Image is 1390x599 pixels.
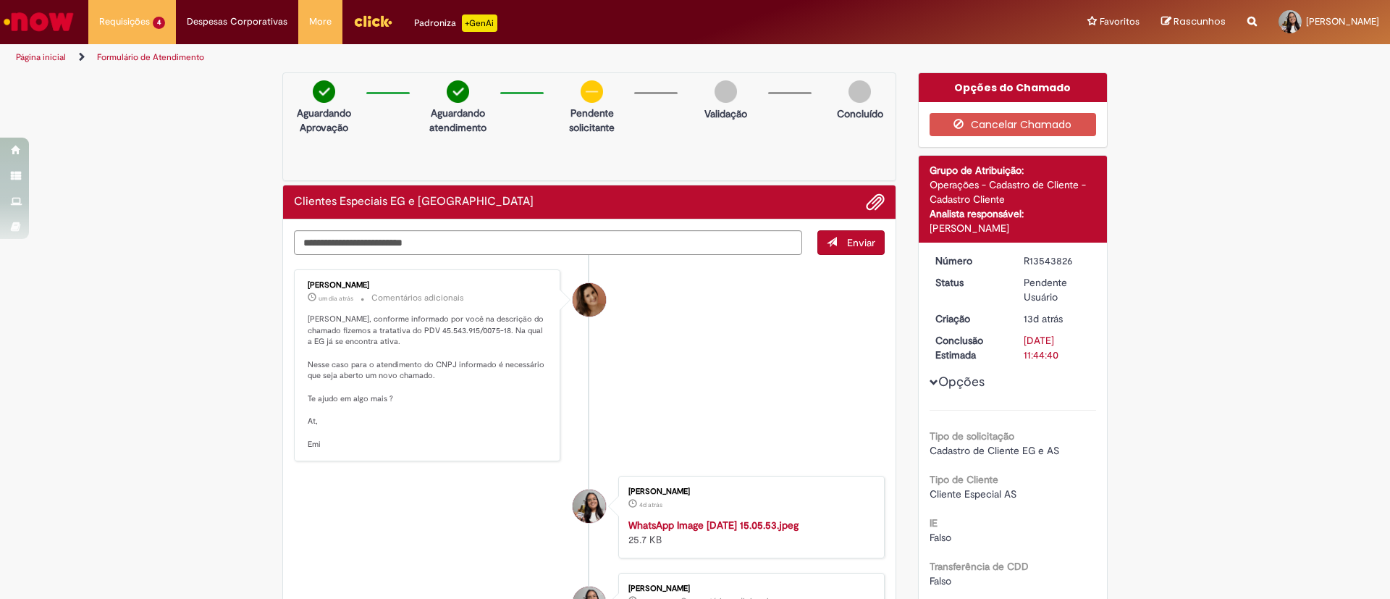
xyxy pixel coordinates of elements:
div: 17/09/2025 14:09:34 [1024,311,1091,326]
img: check-circle-green.png [447,80,469,103]
button: Cancelar Chamado [930,113,1097,136]
span: 4 [153,17,165,29]
a: Página inicial [16,51,66,63]
p: Validação [704,106,747,121]
img: img-circle-grey.png [715,80,737,103]
img: click_logo_yellow_360x200.png [353,10,392,32]
time: 17/09/2025 14:09:34 [1024,312,1063,325]
span: 13d atrás [1024,312,1063,325]
div: [PERSON_NAME] [930,221,1097,235]
span: Cliente Especial AS [930,487,1016,500]
dt: Número [924,254,1014,268]
p: +GenAi [462,14,497,32]
div: 25.7 KB [628,518,869,547]
div: Pendente Usuário [1024,275,1091,304]
div: Grupo de Atribuição: [930,163,1097,177]
span: 4d atrás [639,500,662,509]
span: [PERSON_NAME] [1306,15,1379,28]
div: [DATE] 11:44:40 [1024,333,1091,362]
p: Aguardando Aprovação [289,106,359,135]
div: R13543826 [1024,254,1091,268]
span: um dia atrás [319,294,353,303]
div: Gabriela Dos Santos Lopes [573,490,606,523]
span: Despesas Corporativas [187,14,287,29]
span: Favoritos [1100,14,1140,29]
div: Opções do Chamado [919,73,1108,102]
div: [PERSON_NAME] [628,585,869,593]
span: Enviar [847,236,875,249]
dt: Status [924,275,1014,290]
div: Emiliane Dias De Souza [573,283,606,317]
span: Requisições [99,14,150,29]
time: 26/09/2025 15:06:12 [639,500,662,509]
img: circle-minus.png [581,80,603,103]
span: Rascunhos [1174,14,1226,28]
p: [PERSON_NAME], conforme informado por você na descrição do chamado fizemos a tratativa do PDV 45.... [308,314,549,450]
a: WhatsApp Image [DATE] 15.05.53.jpeg [628,519,799,532]
span: Cadastro de Cliente EG e AS [930,444,1059,457]
a: Formulário de Atendimento [97,51,204,63]
img: img-circle-grey.png [848,80,871,103]
b: Tipo de solicitação [930,430,1014,443]
span: Falso [930,574,951,587]
h2: Clientes Especiais EG e AS Histórico de tíquete [294,196,534,209]
dt: Criação [924,311,1014,326]
textarea: Digite sua mensagem aqui... [294,230,802,255]
small: Comentários adicionais [371,292,464,304]
div: Analista responsável: [930,206,1097,221]
button: Enviar [817,230,885,255]
b: Transferência de CDD [930,560,1029,573]
p: Pendente solicitante [557,106,627,135]
p: Concluído [837,106,883,121]
div: Padroniza [414,14,497,32]
span: More [309,14,332,29]
a: Rascunhos [1161,15,1226,29]
div: Operações - Cadastro de Cliente - Cadastro Cliente [930,177,1097,206]
img: check-circle-green.png [313,80,335,103]
ul: Trilhas de página [11,44,916,71]
span: Falso [930,531,951,544]
img: ServiceNow [1,7,76,36]
div: [PERSON_NAME] [628,487,869,496]
b: IE [930,516,938,529]
p: Aguardando atendimento [423,106,493,135]
div: [PERSON_NAME] [308,281,549,290]
button: Adicionar anexos [866,193,885,211]
dt: Conclusão Estimada [924,333,1014,362]
b: Tipo de Cliente [930,473,998,486]
time: 29/09/2025 10:58:50 [319,294,353,303]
